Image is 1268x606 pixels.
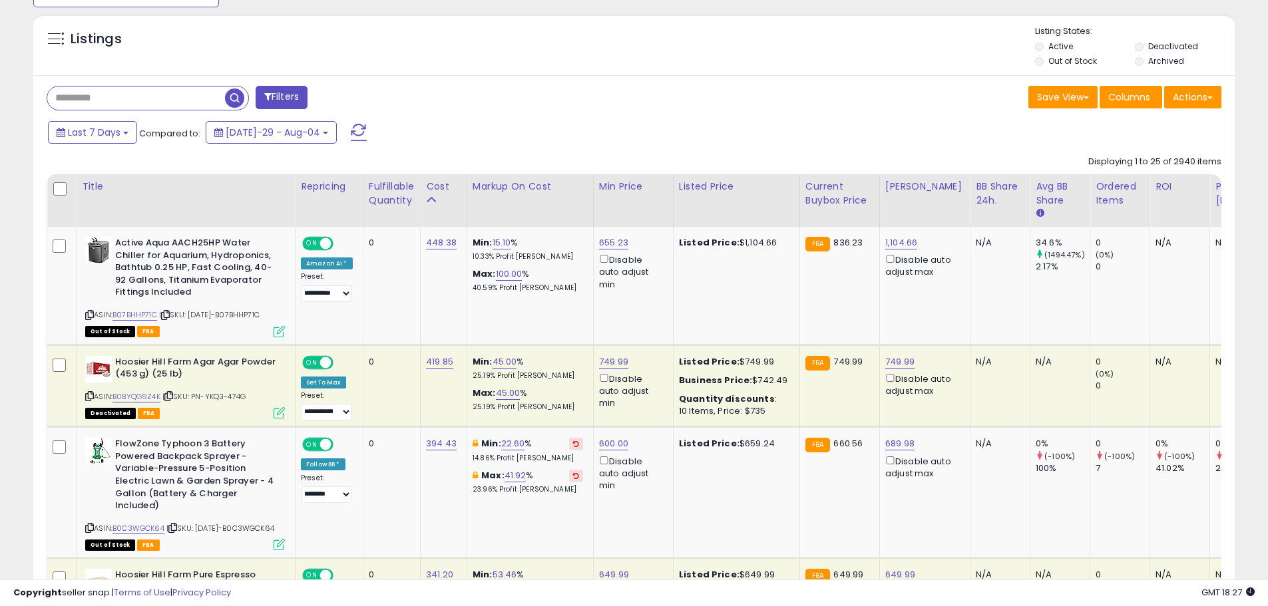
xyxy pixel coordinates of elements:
div: % [473,387,583,412]
div: 0 [1096,438,1150,450]
div: 2.17% [1036,261,1090,273]
b: Min: [473,355,493,368]
div: % [473,438,583,462]
small: (-100%) [1164,451,1195,462]
div: Disable auto adjust min [599,454,663,492]
small: (0%) [1096,249,1114,260]
div: Preset: [301,391,353,421]
div: 100% [1036,462,1090,474]
strong: Copyright [13,586,62,599]
b: Hoosier Hill Farm Agar Agar Powder (453 g) (25 lb) [115,356,277,384]
p: 23.96% Profit [PERSON_NAME] [473,485,583,494]
div: N/A [1036,356,1080,368]
label: Archived [1148,55,1184,67]
button: Columns [1100,86,1162,108]
small: FBA [805,356,830,371]
span: FBA [138,408,160,419]
div: % [473,237,583,261]
a: 689.98 [885,437,915,450]
div: 0 [369,237,410,249]
p: 25.19% Profit [PERSON_NAME] [473,371,583,380]
p: 10.33% Profit [PERSON_NAME] [473,252,583,261]
div: Follow BB * [301,458,345,470]
p: 40.59% Profit [PERSON_NAME] [473,283,583,293]
img: 41ePtM0Iz6L._SL40_.jpg [85,356,112,382]
div: $659.24 [679,438,789,450]
div: Disable auto adjust max [885,252,960,278]
a: 1,104.66 [885,236,917,249]
div: $749.99 [679,356,789,368]
b: Max: [473,267,496,280]
a: 41.92 [505,469,527,482]
span: All listings that are currently out of stock and unavailable for purchase on Amazon [85,326,135,337]
div: Disable auto adjust min [599,252,663,291]
div: Fulfillable Quantity [369,180,415,208]
div: 0 [1096,356,1150,368]
small: FBA [805,438,830,452]
div: Set To Max [301,377,346,388]
small: (0%) [1096,369,1114,379]
div: 0 [369,356,410,368]
div: % [473,470,583,494]
a: 655.23 [599,236,628,249]
div: % [473,268,583,293]
span: Last 7 Days [68,126,120,139]
div: 0 [1096,380,1150,392]
a: Privacy Policy [172,586,231,599]
div: : [679,393,789,405]
b: Listed Price: [679,236,740,249]
b: Max: [481,469,505,482]
div: ASIN: [85,237,285,335]
button: Actions [1164,86,1221,108]
span: FBA [137,539,160,551]
span: | SKU: PN-YKQ3-474G [162,391,246,402]
div: % [473,356,583,380]
span: FBA [137,326,160,337]
b: FlowZone Typhoon 3 Battery Powered Backpack Sprayer - Variable-Pressure 5-Position Electric Lawn ... [115,438,277,515]
a: 419.85 [426,355,453,369]
span: ON [304,238,320,249]
p: 25.19% Profit [PERSON_NAME] [473,402,583,412]
a: 600.00 [599,437,628,450]
button: [DATE]-29 - Aug-04 [206,121,337,144]
span: 2025-08-12 18:27 GMT [1201,586,1255,599]
a: 45.00 [496,386,521,400]
a: B0BYQG9Z4K [112,391,160,402]
span: Compared to: [139,127,200,140]
div: ROI [1156,180,1204,194]
div: Repricing [301,180,357,194]
div: Amazon AI * [301,257,353,269]
button: Last 7 Days [48,121,137,144]
p: Listing States: [1035,25,1235,38]
div: N/A [976,356,1020,368]
b: Min: [473,236,493,249]
label: Deactivated [1148,41,1198,52]
img: 41i39rV1jVL._SL40_.jpg [85,438,112,464]
div: ASIN: [85,356,285,418]
p: 14.86% Profit [PERSON_NAME] [473,454,583,463]
span: 836.23 [833,236,863,249]
div: Disable auto adjust min [599,371,663,410]
div: Preset: [301,474,353,504]
span: 749.99 [833,355,863,368]
a: 22.60 [501,437,525,450]
h5: Listings [71,30,122,49]
img: 51rO9YCG3KL._SL40_.jpg [85,237,112,263]
a: 45.00 [493,355,517,369]
div: 41.02% [1156,462,1209,474]
b: Business Price: [679,374,752,386]
div: Disable auto adjust max [885,371,960,397]
b: Listed Price: [679,355,740,368]
b: Max: [473,386,496,399]
a: B07BHHP71C [112,309,157,321]
a: 100.00 [496,267,523,281]
button: Filters [256,86,308,109]
div: N/A [976,237,1020,249]
div: seller snap | | [13,587,231,599]
span: 660.56 [833,437,863,450]
span: OFF [331,238,353,249]
small: (-100%) [1044,451,1075,462]
b: Listed Price: [679,437,740,450]
label: Active [1048,41,1073,52]
div: Markup on Cost [473,180,588,194]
